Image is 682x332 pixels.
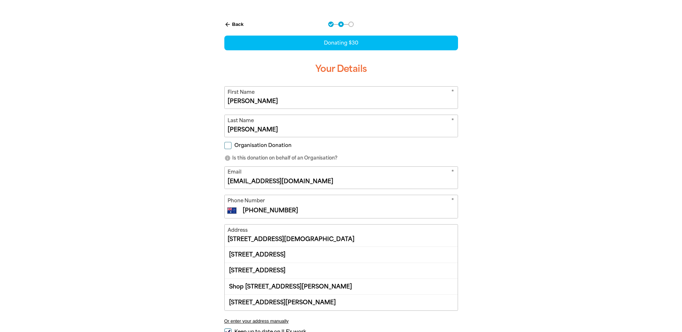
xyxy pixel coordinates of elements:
[224,36,458,50] div: Donating $30
[224,57,458,80] h3: Your Details
[225,263,458,278] div: [STREET_ADDRESS]
[234,142,292,149] span: Organisation Donation
[224,318,458,324] button: Or enter your address manually
[221,18,247,31] button: Back
[328,22,334,27] button: Navigate to step 1 of 3 to enter your donation amount
[224,155,231,161] i: info
[224,155,458,162] p: Is this donation on behalf of an Organisation?
[224,21,231,28] i: arrow_back
[348,22,354,27] button: Navigate to step 3 of 3 to enter your payment details
[225,294,458,310] div: [STREET_ADDRESS][PERSON_NAME]
[225,278,458,294] div: Shop [STREET_ADDRESS][PERSON_NAME]
[224,142,232,149] input: Organisation Donation
[451,197,454,206] i: Required
[338,22,344,27] button: Navigate to step 2 of 3 to enter your details
[225,247,458,262] div: [STREET_ADDRESS]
